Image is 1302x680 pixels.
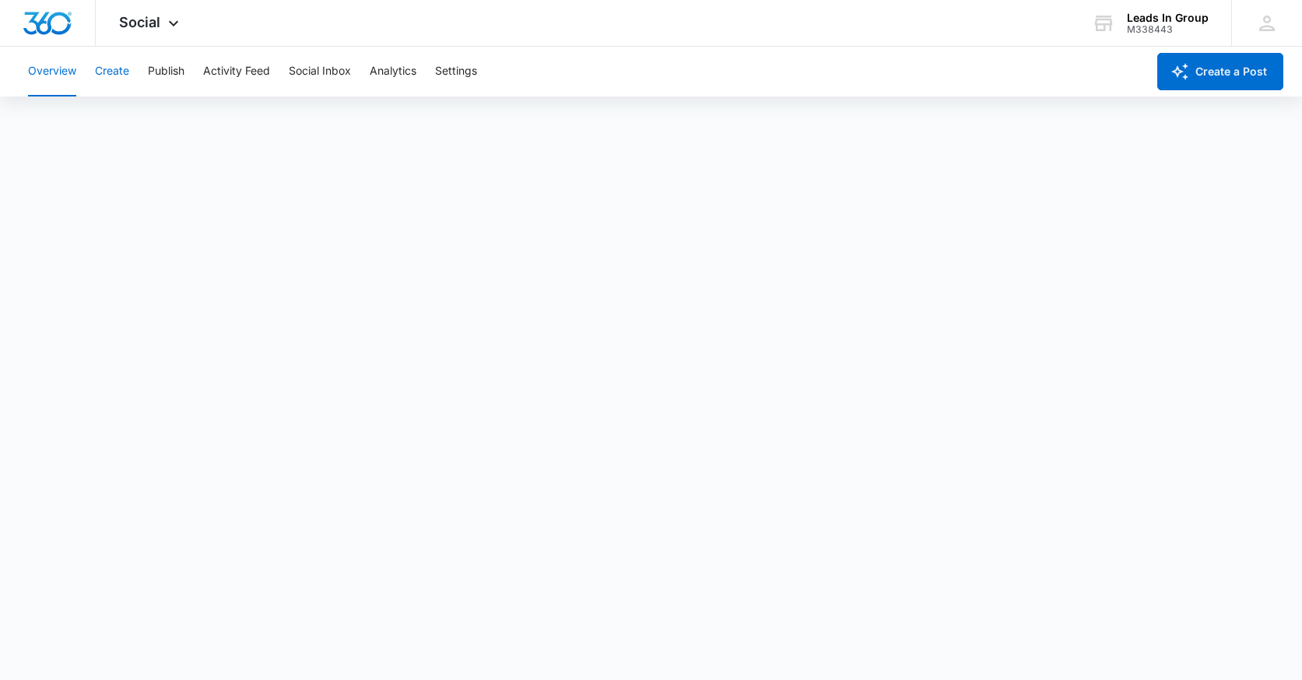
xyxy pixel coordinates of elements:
button: Create [95,47,129,96]
div: account id [1127,24,1209,35]
button: Activity Feed [203,47,270,96]
button: Create a Post [1157,53,1283,90]
button: Publish [148,47,184,96]
div: account name [1127,12,1209,24]
button: Social Inbox [289,47,351,96]
button: Overview [28,47,76,96]
button: Analytics [370,47,416,96]
button: Settings [435,47,477,96]
span: Social [119,14,160,30]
